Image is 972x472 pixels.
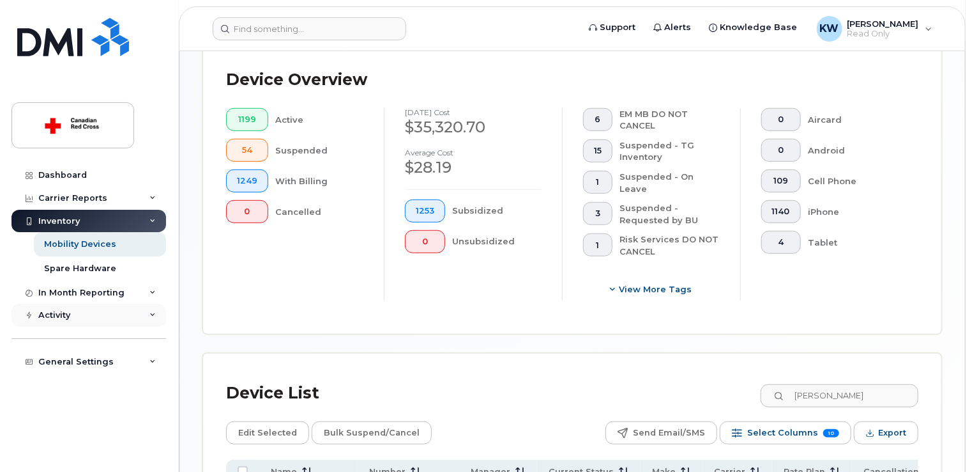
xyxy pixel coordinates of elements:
span: 10 [823,429,839,437]
div: Risk Services DO NOT CANCEL [620,233,720,257]
div: With Billing [276,169,364,193]
button: 109 [761,169,801,193]
span: 1249 [237,176,257,186]
div: Android [809,139,899,162]
span: 1253 [416,206,434,216]
div: Suspended - Requested by BU [620,202,720,226]
button: Send Email/SMS [605,421,717,444]
span: 4 [772,237,790,248]
input: Search Device List ... [761,384,918,407]
h4: Average cost [405,148,542,157]
button: 15 [583,139,612,162]
span: Export [878,423,906,443]
button: 6 [583,108,612,131]
div: Suspended [276,139,364,162]
span: Edit Selected [238,423,297,443]
button: 0 [761,139,801,162]
span: Select Columns [747,423,818,443]
span: 1140 [772,207,790,217]
div: EM MB DO NOT CANCEL [620,108,720,132]
div: Aircard [809,108,899,131]
div: iPhone [809,200,899,223]
span: 15 [594,146,602,156]
div: Tablet [809,231,899,254]
button: 1 [583,171,612,194]
span: 0 [772,145,790,155]
span: Bulk Suspend/Cancel [324,423,420,443]
button: 0 [226,200,268,223]
div: Cancelled [276,200,364,223]
button: 54 [226,139,268,162]
button: View more tags [583,278,720,301]
span: 3 [594,208,602,219]
span: Knowledge Base [720,21,798,34]
button: 0 [405,230,445,253]
span: 0 [237,207,257,217]
div: $35,320.70 [405,116,542,138]
span: Read Only [847,29,919,39]
span: Send Email/SMS [633,423,705,443]
span: Support [600,21,636,34]
span: 1199 [237,114,257,125]
span: View more tags [619,283,692,295]
div: Unsubsidized [453,230,542,253]
button: 1199 [226,108,268,131]
button: 1140 [761,200,801,223]
div: Cell Phone [809,169,899,193]
div: $28.19 [405,157,542,178]
span: 0 [416,237,434,247]
button: Bulk Suspend/Cancel [312,421,432,444]
div: Active [276,108,364,131]
button: Export [854,421,918,444]
div: Suspended - On Leave [620,171,720,194]
div: Subsidized [453,200,542,223]
span: 1 [594,240,602,251]
button: 1253 [405,200,445,223]
span: 109 [772,176,790,186]
button: Edit Selected [226,421,309,444]
div: Device List [226,377,319,410]
a: Knowledge Base [701,15,807,40]
input: Find something... [213,17,406,40]
div: Karen Walsh [808,16,941,42]
a: Support [581,15,645,40]
button: 4 [761,231,801,254]
div: Suspended - TG Inventory [620,139,720,163]
button: Select Columns 10 [720,421,851,444]
span: 1 [594,177,602,187]
button: 3 [583,202,612,225]
div: Device Overview [226,63,367,97]
span: KW [820,21,839,36]
button: 0 [761,108,801,131]
button: 1249 [226,169,268,193]
span: Alerts [665,21,692,34]
span: 54 [237,145,257,155]
h4: [DATE] cost [405,108,542,116]
span: 0 [772,114,790,125]
button: 1 [583,233,612,256]
a: Alerts [645,15,701,40]
span: [PERSON_NAME] [847,19,919,29]
span: 6 [594,114,602,125]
